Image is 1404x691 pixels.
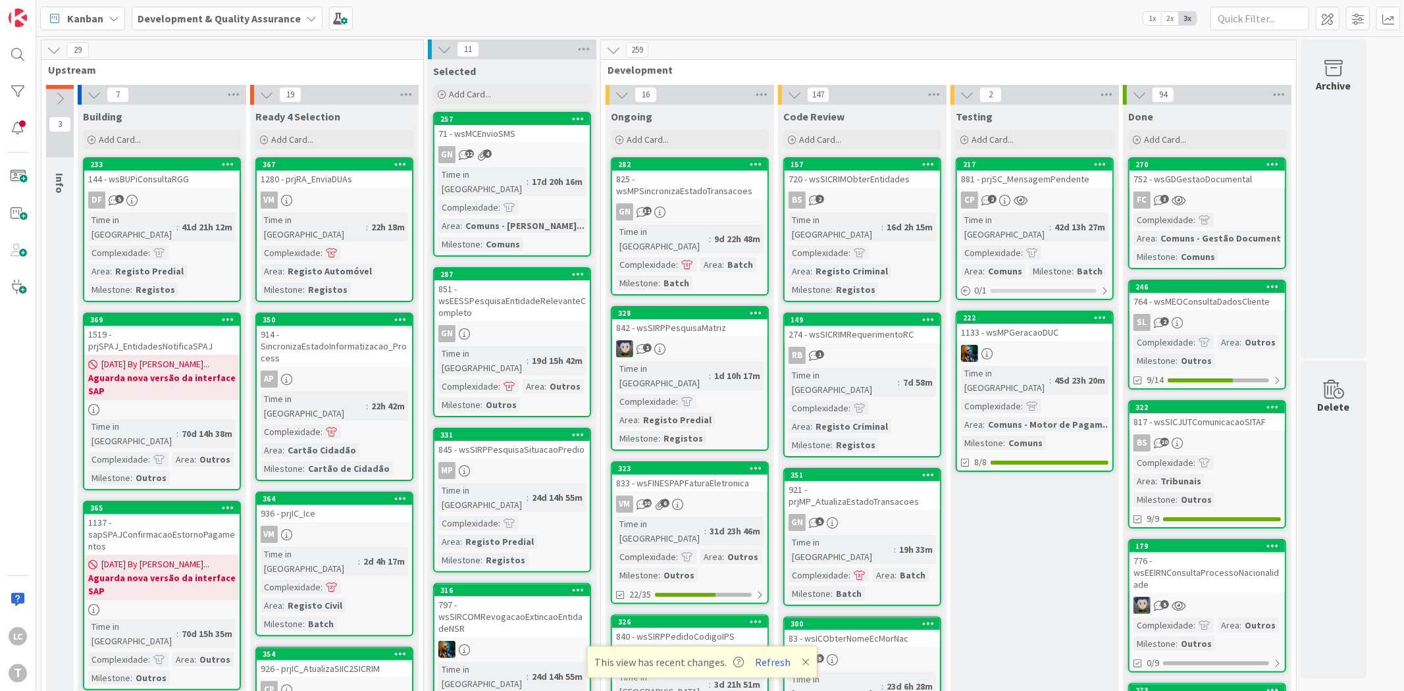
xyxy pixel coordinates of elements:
[660,276,692,290] div: Batch
[460,218,462,233] span: :
[1130,314,1285,331] div: SL
[1178,249,1218,264] div: Comuns
[616,431,658,446] div: Milestone
[1128,400,1286,528] a: 322817 - wsSICJUTComunicacaoSITAFBSComplexidade:Area:TribunaisMilestone:Outros9/9
[612,307,767,336] div: 328842 - wsSIRPPesquisaMatriz
[130,282,132,297] span: :
[660,431,706,446] div: Registos
[1210,7,1309,30] input: Quick Filter...
[627,134,669,145] span: Add Card...
[957,324,1112,341] div: 1133 - wsMPGeracaoDUC
[434,280,590,321] div: 851 - wsEESSPesquisaEntidadeRelevanteCompleto
[440,430,590,440] div: 331
[84,159,240,170] div: 233
[438,167,527,196] div: Time in [GEOGRAPHIC_DATA]
[1155,474,1157,488] span: :
[132,282,178,297] div: Registos
[961,345,978,362] img: JC
[84,159,240,188] div: 233144 - wsBUPiConsultaRGG
[612,307,767,319] div: 328
[618,464,767,473] div: 323
[88,371,236,397] b: Aguarda nova versão da interface SAP
[178,220,236,234] div: 41d 21h 12m
[438,379,498,394] div: Complexidade
[523,379,544,394] div: Area
[257,159,412,170] div: 367
[957,282,1112,299] div: 0/1
[261,245,321,260] div: Complexidade
[88,452,148,467] div: Complexidade
[785,159,940,188] div: 157720 - wsSICRIMObterEntidades
[783,313,941,457] a: 149274 - wsSICRIMRequerimentoRCRBTime in [GEOGRAPHIC_DATA]:7d 58mComplexidade:Area:Registo Crimin...
[101,357,209,371] span: [DATE] By [PERSON_NAME]...
[612,340,767,357] div: LS
[1074,264,1106,278] div: Batch
[148,245,150,260] span: :
[957,312,1112,341] div: 2221133 - wsMPGeracaoDUC
[810,264,812,278] span: :
[988,195,997,203] span: 2
[1160,195,1169,203] span: 3
[434,269,590,280] div: 287
[176,426,178,441] span: :
[612,170,767,199] div: 825 - wsMPSincronizaEstadoTransacoes
[616,203,633,220] div: GN
[789,419,810,434] div: Area
[785,469,940,481] div: 351
[282,443,284,457] span: :
[1157,231,1292,245] div: Comuns - Gestão Documental
[138,12,301,25] b: Development & Quality Assurance
[83,313,241,490] a: 3691519 - prjSPAJ_EntidadesNotificaSPAJ[DATE] By [PERSON_NAME]...Aguarda nova versão da interface...
[1135,160,1285,169] div: 270
[434,146,590,163] div: GN
[789,245,848,260] div: Complexidade
[449,88,491,100] span: Add Card...
[368,399,408,413] div: 22h 42m
[1135,403,1285,412] div: 322
[816,195,824,203] span: 2
[257,371,412,388] div: AP
[791,315,940,324] div: 149
[616,276,658,290] div: Milestone
[284,264,375,278] div: Registo Automóvel
[261,282,303,297] div: Milestone
[438,200,498,215] div: Complexidade
[658,276,660,290] span: :
[1135,282,1285,292] div: 246
[434,429,590,458] div: 331845 - wsSIRPPesquisaSituacaoPredio
[257,314,412,367] div: 350914 - SincronizaEstadoInformatizacao_Process
[658,431,660,446] span: :
[957,345,1112,362] div: JC
[848,245,850,260] span: :
[438,462,455,479] div: MP
[616,361,709,390] div: Time in [GEOGRAPHIC_DATA]
[255,157,413,302] a: 3671280 - prjRA_EnviaDUAsVMTime in [GEOGRAPHIC_DATA]:22h 18mComplexidade:Area:Registo AutomóvelMi...
[1005,436,1046,450] div: Comuns
[90,315,240,324] div: 369
[785,192,940,209] div: BS
[434,429,590,441] div: 331
[1133,455,1193,470] div: Complexidade
[612,463,767,492] div: 323833 - wsFINESPAPFaturaEletronica
[261,264,282,278] div: Area
[961,245,1021,260] div: Complexidade
[1130,159,1285,170] div: 270
[799,134,841,145] span: Add Card...
[612,463,767,474] div: 323
[1133,249,1176,264] div: Milestone
[618,309,767,318] div: 328
[110,264,112,278] span: :
[434,113,590,142] div: 25771 - wsMCEnvioSMS
[783,468,941,606] a: 351921 - prjMP_AtualizaEstadoTransacoesGNTime in [GEOGRAPHIC_DATA]:19h 33mComplexidade:Area:Batch...
[783,157,941,302] a: 157720 - wsSICRIMObterEntidadesBSTime in [GEOGRAPHIC_DATA]:16d 2h 15mComplexidade:Area:Registo Cr...
[434,125,590,142] div: 71 - wsMCEnvioSMS
[261,213,366,242] div: Time in [GEOGRAPHIC_DATA]
[527,353,529,368] span: :
[434,441,590,458] div: 845 - wsSIRPPesquisaSituacaoPredio
[898,375,900,390] span: :
[321,424,323,439] span: :
[257,170,412,188] div: 1280 - prjRA_EnviaDUAs
[789,213,881,242] div: Time in [GEOGRAPHIC_DATA]
[257,159,412,188] div: 3671280 - prjRA_EnviaDUAs
[883,220,936,234] div: 16d 2h 15m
